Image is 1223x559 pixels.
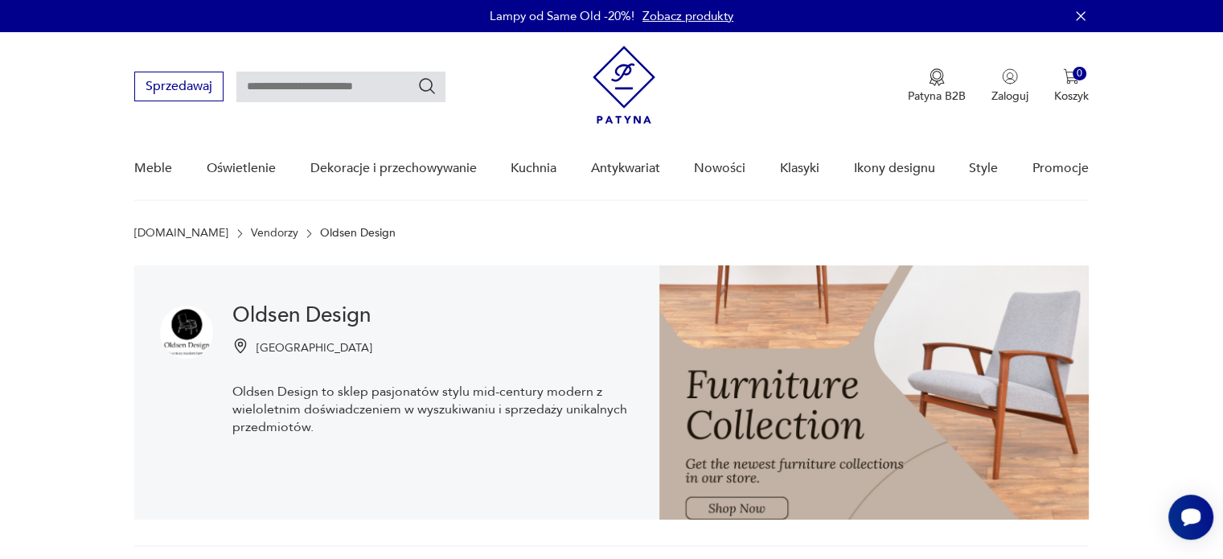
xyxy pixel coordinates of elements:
[134,82,224,93] a: Sprzedawaj
[232,338,248,354] img: Ikonka pinezki mapy
[134,72,224,101] button: Sprzedawaj
[1032,138,1089,199] a: Promocje
[780,138,819,199] a: Klasyki
[591,138,660,199] a: Antykwariat
[134,227,228,240] a: [DOMAIN_NAME]
[908,68,966,104] a: Ikona medaluPatyna B2B
[908,68,966,104] button: Patyna B2B
[1002,68,1018,84] img: Ikonka użytkownika
[320,227,396,240] p: Oldsen Design
[251,227,298,240] a: Vendorzy
[1063,68,1079,84] img: Ikona koszyka
[969,138,998,199] a: Style
[134,138,172,199] a: Meble
[991,68,1028,104] button: Zaloguj
[257,340,372,356] p: [GEOGRAPHIC_DATA]
[207,138,276,199] a: Oświetlenie
[160,306,213,359] img: Oldsen Design
[593,46,655,124] img: Patyna - sklep z meblami i dekoracjami vintage
[490,8,634,24] p: Lampy od Same Old -20%!
[908,88,966,104] p: Patyna B2B
[991,88,1028,104] p: Zaloguj
[1073,67,1086,80] div: 0
[1054,68,1089,104] button: 0Koszyk
[417,76,437,96] button: Szukaj
[310,138,476,199] a: Dekoracje i przechowywanie
[853,138,934,199] a: Ikony designu
[1168,495,1213,540] iframe: Smartsupp widget button
[1054,88,1089,104] p: Koszyk
[929,68,945,86] img: Ikona medalu
[232,383,634,436] p: Oldsen Design to sklep pasjonatów stylu mid-century modern z wieloletnim doświadczeniem w wyszuki...
[642,8,733,24] a: Zobacz produkty
[694,138,745,199] a: Nowości
[511,138,556,199] a: Kuchnia
[232,306,634,325] h1: Oldsen Design
[659,265,1089,520] img: Oldsen Design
